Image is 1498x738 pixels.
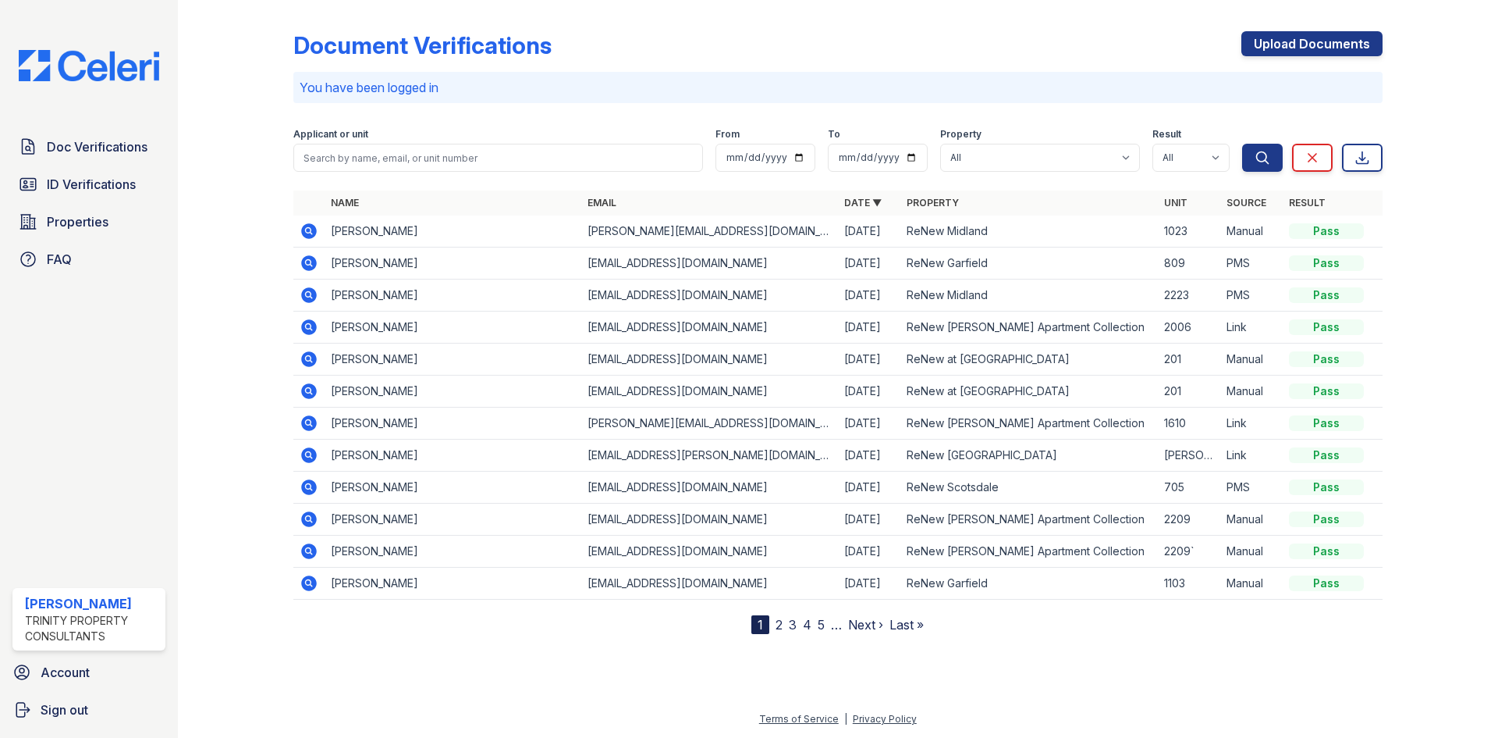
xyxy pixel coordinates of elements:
td: PMS [1220,280,1283,312]
td: 809 [1158,248,1220,280]
a: 4 [803,617,811,633]
a: Property [907,197,959,209]
td: Manual [1220,216,1283,248]
td: [DATE] [838,504,900,536]
td: ReNew Garfield [900,568,1157,600]
td: [PERSON_NAME][EMAIL_ADDRESS][DOMAIN_NAME] [581,216,838,248]
td: 1023 [1158,216,1220,248]
td: [DATE] [838,248,900,280]
label: From [715,128,740,141]
td: ReNew at [GEOGRAPHIC_DATA] [900,344,1157,376]
a: Name [331,197,359,209]
td: [PERSON_NAME] [325,248,581,280]
td: [DATE] [838,472,900,504]
td: [PERSON_NAME] [325,536,581,568]
div: Document Verifications [293,31,552,59]
td: Link [1220,408,1283,440]
a: FAQ [12,244,165,275]
div: Pass [1289,415,1364,431]
span: ID Verifications [47,175,136,194]
td: [DATE] [838,312,900,344]
a: Unit [1164,197,1187,209]
div: Pass [1289,287,1364,303]
a: Last » [889,617,924,633]
td: [DATE] [838,280,900,312]
label: Result [1152,128,1181,141]
td: [PERSON_NAME] 1A-103 [1158,440,1220,472]
td: [EMAIL_ADDRESS][PERSON_NAME][DOMAIN_NAME] [581,440,838,472]
td: ReNew [GEOGRAPHIC_DATA] [900,440,1157,472]
td: Manual [1220,376,1283,408]
td: 2209 [1158,504,1220,536]
td: 2223 [1158,280,1220,312]
a: Terms of Service [759,713,839,725]
div: Pass [1289,544,1364,559]
td: [EMAIL_ADDRESS][DOMAIN_NAME] [581,376,838,408]
span: Properties [47,212,108,231]
a: Privacy Policy [853,713,917,725]
a: Next › [848,617,883,633]
td: [EMAIL_ADDRESS][DOMAIN_NAME] [581,280,838,312]
td: ReNew [PERSON_NAME] Apartment Collection [900,312,1157,344]
td: [EMAIL_ADDRESS][DOMAIN_NAME] [581,536,838,568]
a: Doc Verifications [12,131,165,162]
td: [PERSON_NAME][EMAIL_ADDRESS][DOMAIN_NAME] [581,408,838,440]
div: Pass [1289,576,1364,591]
td: PMS [1220,248,1283,280]
td: ReNew [PERSON_NAME] Apartment Collection [900,408,1157,440]
div: | [844,713,847,725]
td: [EMAIL_ADDRESS][DOMAIN_NAME] [581,504,838,536]
td: 201 [1158,376,1220,408]
div: Trinity Property Consultants [25,613,159,644]
a: 3 [789,617,797,633]
td: [DATE] [838,216,900,248]
label: Property [940,128,982,141]
td: [PERSON_NAME] [325,216,581,248]
div: Pass [1289,447,1364,463]
a: 5 [818,617,825,633]
div: [PERSON_NAME] [25,594,159,613]
td: Manual [1220,568,1283,600]
td: [PERSON_NAME] [325,504,581,536]
td: Manual [1220,344,1283,376]
td: [EMAIL_ADDRESS][DOMAIN_NAME] [581,568,838,600]
td: [DATE] [838,568,900,600]
td: ReNew Scotsdale [900,472,1157,504]
span: Account [41,663,90,682]
td: [PERSON_NAME] [325,408,581,440]
td: 2006 [1158,312,1220,344]
td: ReNew at [GEOGRAPHIC_DATA] [900,376,1157,408]
a: Result [1289,197,1326,209]
td: ReNew Midland [900,216,1157,248]
td: [DATE] [838,440,900,472]
div: Pass [1289,351,1364,367]
div: Pass [1289,512,1364,527]
td: ReNew Garfield [900,248,1157,280]
span: Doc Verifications [47,137,147,156]
td: [PERSON_NAME] [325,568,581,600]
td: [PERSON_NAME] [325,312,581,344]
td: PMS [1220,472,1283,504]
td: [EMAIL_ADDRESS][DOMAIN_NAME] [581,472,838,504]
td: [DATE] [838,376,900,408]
div: Pass [1289,319,1364,335]
td: [PERSON_NAME] [325,344,581,376]
a: Account [6,657,172,688]
label: Applicant or unit [293,128,368,141]
td: [DATE] [838,408,900,440]
span: Sign out [41,701,88,719]
td: Manual [1220,504,1283,536]
p: You have been logged in [300,78,1376,97]
td: [PERSON_NAME] [325,440,581,472]
td: [PERSON_NAME] [325,472,581,504]
td: [DATE] [838,344,900,376]
td: ReNew [PERSON_NAME] Apartment Collection [900,504,1157,536]
td: Manual [1220,536,1283,568]
td: [PERSON_NAME] [325,376,581,408]
input: Search by name, email, or unit number [293,144,703,172]
td: ReNew Midland [900,280,1157,312]
span: … [831,615,842,634]
span: FAQ [47,250,72,269]
td: [PERSON_NAME] [325,280,581,312]
div: Pass [1289,255,1364,271]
